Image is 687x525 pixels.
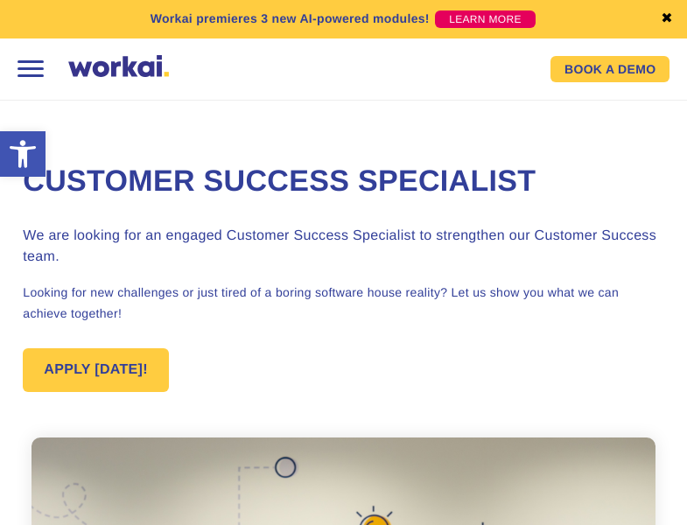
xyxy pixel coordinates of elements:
[23,162,663,202] h1: Customer Success Specialist
[661,12,673,26] a: ✖
[23,226,663,268] h3: We are looking for an engaged Customer Success Specialist to strengthen our Customer Success team.
[435,10,536,28] a: LEARN MORE
[151,10,430,28] p: Workai premieres 3 new AI-powered modules!
[23,348,169,392] a: APPLY [DATE]!
[550,56,669,82] a: BOOK A DEMO
[23,282,663,324] p: Looking for new challenges or just tired of a boring software house reality? Let us show you what...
